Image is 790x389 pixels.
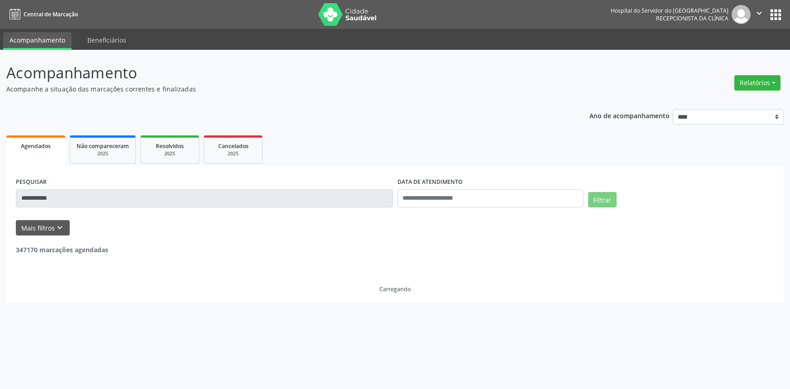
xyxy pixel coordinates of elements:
[211,150,256,157] div: 2025
[732,5,751,24] img: img
[734,75,780,91] button: Relatórios
[55,223,65,233] i: keyboard_arrow_down
[588,192,617,207] button: Filtrar
[6,62,551,84] p: Acompanhamento
[656,14,728,22] span: Recepcionista da clínica
[16,245,108,254] strong: 347170 marcações agendadas
[147,150,192,157] div: 2025
[768,7,784,23] button: apps
[16,220,70,236] button: Mais filtroskeyboard_arrow_down
[751,5,768,24] button: 
[156,142,184,150] span: Resolvidos
[3,32,72,50] a: Acompanhamento
[77,150,129,157] div: 2025
[589,110,670,121] p: Ano de acompanhamento
[218,142,249,150] span: Cancelados
[77,142,129,150] span: Não compareceram
[397,175,463,189] label: DATA DE ATENDIMENTO
[379,285,411,293] div: Carregando
[16,175,47,189] label: PESQUISAR
[6,84,551,94] p: Acompanhe a situação das marcações correntes e finalizadas
[24,10,78,18] span: Central de Marcação
[754,8,764,18] i: 
[21,142,51,150] span: Agendados
[6,7,78,22] a: Central de Marcação
[611,7,728,14] div: Hospital do Servidor do [GEOGRAPHIC_DATA]
[81,32,133,48] a: Beneficiários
